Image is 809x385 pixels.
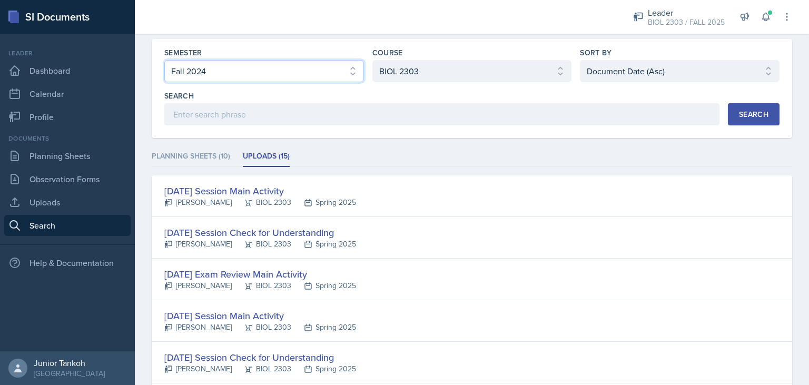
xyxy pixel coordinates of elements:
div: BIOL 2303 [232,197,291,208]
li: Uploads (15) [243,146,290,167]
div: [DATE] Session Check for Understanding [164,225,356,240]
div: Spring 2025 [291,239,356,250]
a: Uploads [4,192,131,213]
a: Planning Sheets [4,145,131,166]
div: Leader [648,6,725,19]
div: Documents [4,134,131,143]
label: Sort By [580,47,611,58]
div: Spring 2025 [291,280,356,291]
label: Course [372,47,403,58]
div: [DATE] Session Main Activity [164,184,356,198]
div: [PERSON_NAME] [164,197,232,208]
div: [PERSON_NAME] [164,280,232,291]
label: Search [164,91,194,101]
a: Calendar [4,83,131,104]
button: Search [728,103,780,125]
div: BIOL 2303 [232,363,291,374]
div: [DATE] Session Main Activity [164,309,356,323]
div: [DATE] Session Check for Understanding [164,350,356,364]
div: [GEOGRAPHIC_DATA] [34,368,105,379]
div: [PERSON_NAME] [164,322,232,333]
input: Enter search phrase [164,103,719,125]
a: Search [4,215,131,236]
div: Junior Tankoh [34,358,105,368]
a: Observation Forms [4,169,131,190]
div: BIOL 2303 [232,280,291,291]
div: Search [739,110,768,119]
a: Dashboard [4,60,131,81]
a: Profile [4,106,131,127]
div: Spring 2025 [291,363,356,374]
div: [DATE] Exam Review Main Activity [164,267,356,281]
label: Semester [164,47,202,58]
li: Planning Sheets (10) [152,146,230,167]
div: Help & Documentation [4,252,131,273]
div: BIOL 2303 / FALL 2025 [648,17,725,28]
div: Spring 2025 [291,197,356,208]
div: Spring 2025 [291,322,356,333]
div: [PERSON_NAME] [164,363,232,374]
div: BIOL 2303 [232,239,291,250]
div: Leader [4,48,131,58]
div: BIOL 2303 [232,322,291,333]
div: [PERSON_NAME] [164,239,232,250]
